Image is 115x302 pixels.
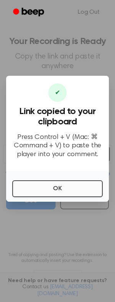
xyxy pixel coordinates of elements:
div: ✔ [48,83,67,102]
a: Log Out [70,3,107,21]
button: OK [12,180,103,197]
p: Press Control + V (Mac: ⌘ Command + V) to paste the player into your comment. [12,133,103,159]
a: Beep [8,5,51,20]
h3: Link copied to your clipboard [12,106,103,127]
